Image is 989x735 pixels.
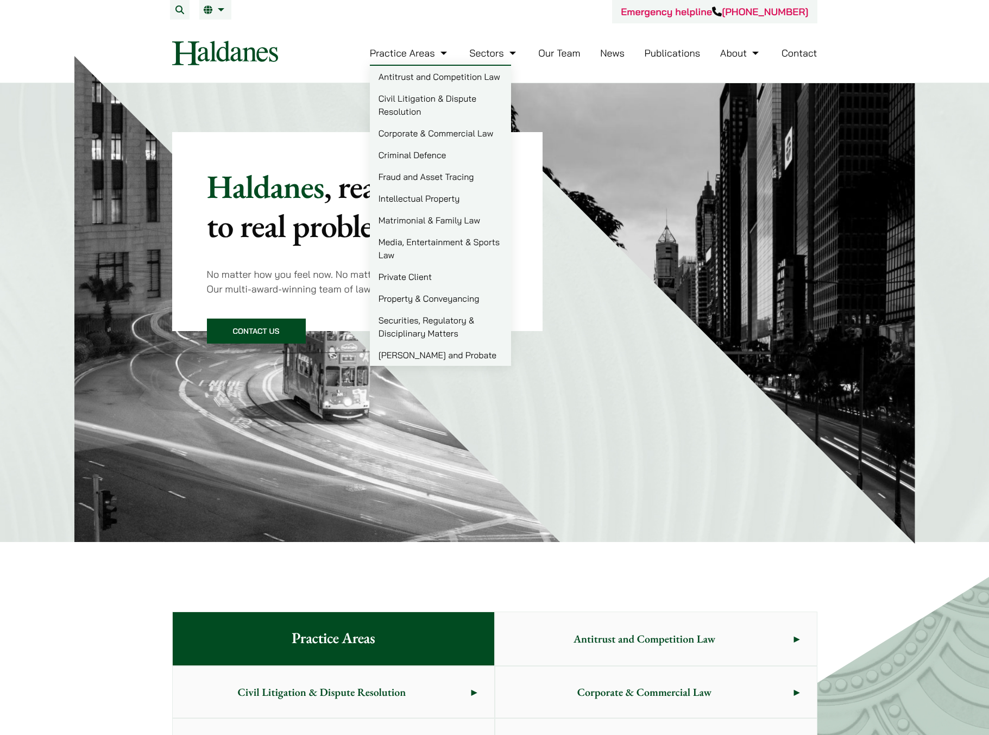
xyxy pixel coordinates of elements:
a: Matrimonial & Family Law [370,209,511,231]
a: Publications [645,47,701,59]
span: Corporate & Commercial Law [495,667,794,718]
img: Logo of Haldanes [172,41,278,65]
a: Our Team [538,47,580,59]
mark: , real solutions to real problems [207,165,505,247]
a: Civil Litigation & Dispute Resolution [173,667,494,718]
a: Intellectual Property [370,188,511,209]
a: Media, Entertainment & Sports Law [370,231,511,266]
a: Private Client [370,266,511,288]
p: No matter how you feel now. No matter what your legal problem is. Our multi-award-winning team of... [207,267,508,296]
a: Antitrust and Competition Law [495,612,817,665]
a: Corporate & Commercial Law [370,122,511,144]
a: Contact Us [207,319,306,344]
a: Sectors [469,47,518,59]
a: News [600,47,625,59]
a: Emergency helpline[PHONE_NUMBER] [621,5,808,18]
span: Civil Litigation & Dispute Resolution [173,667,471,718]
a: Criminal Defence [370,144,511,166]
a: [PERSON_NAME] and Probate [370,344,511,366]
a: Civil Litigation & Dispute Resolution [370,88,511,122]
span: Practice Areas [274,612,392,665]
span: Antitrust and Competition Law [495,613,794,664]
a: Fraud and Asset Tracing [370,166,511,188]
a: Antitrust and Competition Law [370,66,511,88]
p: Haldanes [207,167,508,245]
a: About [720,47,761,59]
a: Property & Conveyancing [370,288,511,309]
a: Corporate & Commercial Law [495,667,817,718]
a: EN [204,5,227,14]
a: Securities, Regulatory & Disciplinary Matters [370,309,511,344]
a: Practice Areas [370,47,450,59]
a: Contact [782,47,817,59]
